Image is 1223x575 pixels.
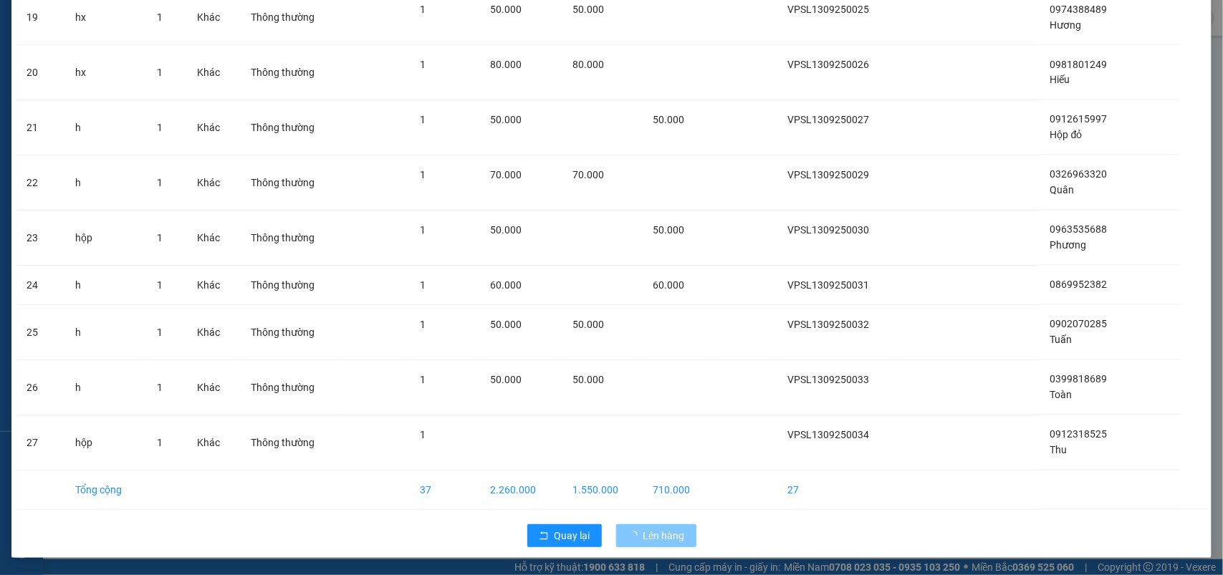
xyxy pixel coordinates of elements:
[1050,429,1108,440] span: 0912318525
[408,470,478,510] td: 37
[157,122,163,133] span: 1
[1050,445,1068,456] span: Thu
[1050,240,1087,251] span: Phương
[420,429,426,440] span: 1
[157,279,163,291] span: 1
[420,319,426,330] span: 1
[420,224,426,236] span: 1
[1050,114,1108,125] span: 0912615997
[64,155,145,211] td: h
[490,279,522,291] span: 60.000
[64,415,145,470] td: hộp
[527,524,602,547] button: rollbackQuay lại
[490,374,522,385] span: 50.000
[64,360,145,415] td: h
[572,319,604,330] span: 50.000
[157,177,163,188] span: 1
[788,279,870,291] span: VPSL1309250031
[1050,4,1108,15] span: 0974388489
[788,169,870,180] span: VPSL1309250029
[64,305,145,360] td: h
[1050,334,1073,346] span: Tuấn
[239,415,341,470] td: Thông thường
[572,169,604,180] span: 70.000
[777,470,899,510] td: 27
[186,100,239,155] td: Khác
[239,305,341,360] td: Thông thường
[616,524,696,547] button: Lên hàng
[788,4,870,15] span: VPSL1309250025
[1050,224,1108,236] span: 0963535688
[157,11,163,23] span: 1
[1050,185,1075,196] span: Quân
[157,67,163,78] span: 1
[186,360,239,415] td: Khác
[628,531,643,541] span: loading
[157,437,163,448] span: 1
[239,45,341,100] td: Thông thường
[239,266,341,305] td: Thông thường
[64,45,145,100] td: hx
[239,360,341,415] td: Thông thường
[157,382,163,393] span: 1
[572,4,604,15] span: 50.000
[239,100,341,155] td: Thông thường
[1050,279,1108,291] span: 0869952382
[490,169,522,180] span: 70.000
[490,4,522,15] span: 50.000
[788,374,870,385] span: VPSL1309250033
[1050,374,1108,385] span: 0399818689
[643,528,685,543] span: Lên hàng
[1050,130,1083,141] span: Hộp đỏ
[642,470,713,510] td: 710.000
[157,327,163,338] span: 1
[653,114,685,125] span: 50.000
[420,374,426,385] span: 1
[1050,390,1073,401] span: Toàn
[572,59,604,70] span: 80.000
[490,319,522,330] span: 50.000
[788,429,870,440] span: VPSL1309250034
[420,279,426,291] span: 1
[15,305,64,360] td: 25
[420,114,426,125] span: 1
[186,305,239,360] td: Khác
[561,470,642,510] td: 1.550.000
[1050,319,1108,330] span: 0902070285
[15,45,64,100] td: 20
[788,224,870,236] span: VPSL1309250030
[420,59,426,70] span: 1
[539,531,549,542] span: rollback
[64,470,145,510] td: Tổng cộng
[15,415,64,470] td: 27
[653,224,685,236] span: 50.000
[788,319,870,330] span: VPSL1309250032
[15,100,64,155] td: 21
[15,155,64,211] td: 22
[1050,59,1108,70] span: 0981801249
[15,211,64,266] td: 23
[239,211,341,266] td: Thông thường
[157,232,163,243] span: 1
[490,224,522,236] span: 50.000
[1050,19,1082,31] span: Hương
[239,155,341,211] td: Thông thường
[186,415,239,470] td: Khác
[64,100,145,155] td: h
[653,279,685,291] span: 60.000
[788,114,870,125] span: VPSL1309250027
[420,169,426,180] span: 1
[64,211,145,266] td: hộp
[1050,169,1108,180] span: 0326963320
[15,360,64,415] td: 26
[788,59,870,70] span: VPSL1309250026
[479,470,561,510] td: 2.260.000
[186,266,239,305] td: Khác
[420,4,426,15] span: 1
[15,266,64,305] td: 24
[186,45,239,100] td: Khác
[490,59,522,70] span: 80.000
[1050,74,1070,86] span: Hiếu
[186,211,239,266] td: Khác
[572,374,604,385] span: 50.000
